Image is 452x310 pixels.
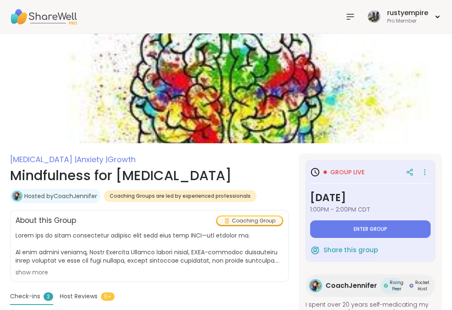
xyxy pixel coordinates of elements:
span: Rocket Host [415,279,429,292]
span: Lorem ips do sitam consectetur adipisc elit sedd eius temp INCI—utl etdolor ma. Al enim admini ve... [15,231,283,265]
span: Anxiety | [77,154,108,165]
span: Rising Peer [390,279,403,292]
span: Host Reviews [60,292,98,301]
span: Share this group [324,245,378,255]
span: CoachJennifer [326,281,377,291]
img: CoachJennifer [310,280,321,291]
span: Enter group [354,226,387,232]
img: Rising Peer [384,284,388,288]
img: ShareWell Nav Logo [10,2,77,31]
img: ShareWell Logomark [310,245,320,255]
span: Group live [330,168,365,176]
a: CoachJenniferCoachJenniferRising PeerRising PeerRocket HostRocket Host [306,274,435,297]
span: Check-ins [10,292,40,301]
img: CoachJennifer [13,192,21,200]
span: 2 [44,292,53,301]
span: [MEDICAL_DATA] | [10,154,77,165]
h1: Mindfulness for [MEDICAL_DATA] [10,165,289,186]
img: rustyempire [367,10,381,23]
div: Coaching Group [217,217,282,225]
div: show more [15,268,283,276]
div: Pro Member [387,18,428,25]
span: 1:00PM - 2:00PM CDT [310,205,431,214]
h3: [DATE] [310,190,431,205]
div: rustyempire [387,8,428,18]
button: Enter group [310,220,431,238]
img: Rocket Host [409,284,413,288]
h2: About this Group [15,215,76,226]
a: Hosted byCoachJennifer [24,192,97,200]
span: 5+ [101,292,115,301]
span: Coaching Groups are led by experienced professionals [110,193,251,199]
button: Share this group [310,241,378,259]
span: Growth [108,154,136,165]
